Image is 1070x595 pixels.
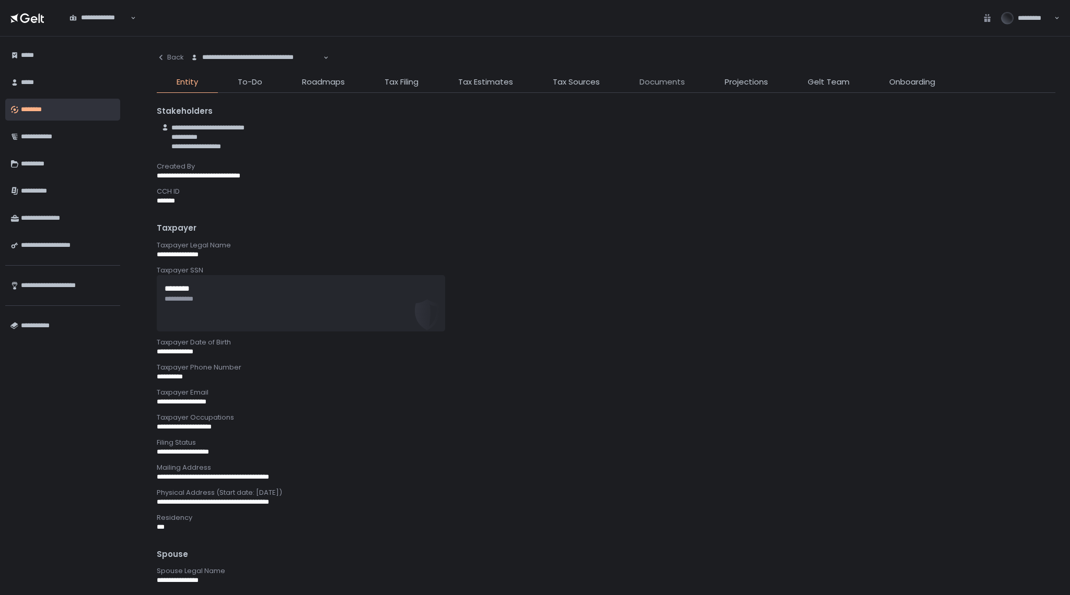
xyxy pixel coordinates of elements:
div: Taxpayer Occupations [157,413,1055,422]
div: Spouse Legal Name [157,566,1055,576]
input: Search for option [191,62,322,73]
span: Tax Estimates [458,76,513,88]
button: Back [157,47,184,68]
div: Created By [157,162,1055,171]
div: CCH ID [157,187,1055,196]
span: Onboarding [889,76,935,88]
span: Entity [177,76,198,88]
div: Search for option [63,7,136,29]
div: Mailing Address [157,463,1055,472]
div: Residency [157,513,1055,522]
span: Documents [639,76,685,88]
span: Tax Sources [553,76,600,88]
span: To-Do [238,76,262,88]
div: Search for option [184,47,329,69]
div: Spouse [157,549,1055,561]
div: Taxpayer Email [157,388,1055,397]
div: Physical Address (Start date: [DATE]) [157,488,1055,497]
span: Tax Filing [385,76,418,88]
div: Taxpayer [157,222,1055,234]
span: Roadmaps [302,76,345,88]
span: Gelt Team [808,76,850,88]
div: Taxpayer Legal Name [157,241,1055,250]
div: Taxpayer SSN [157,266,1055,275]
input: Search for option [69,22,130,33]
div: Back [157,53,184,62]
div: Taxpayer Date of Birth [157,338,1055,347]
div: Filing Status [157,438,1055,447]
div: Taxpayer Phone Number [157,363,1055,372]
span: Projections [725,76,768,88]
div: Stakeholders [157,105,1055,117]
